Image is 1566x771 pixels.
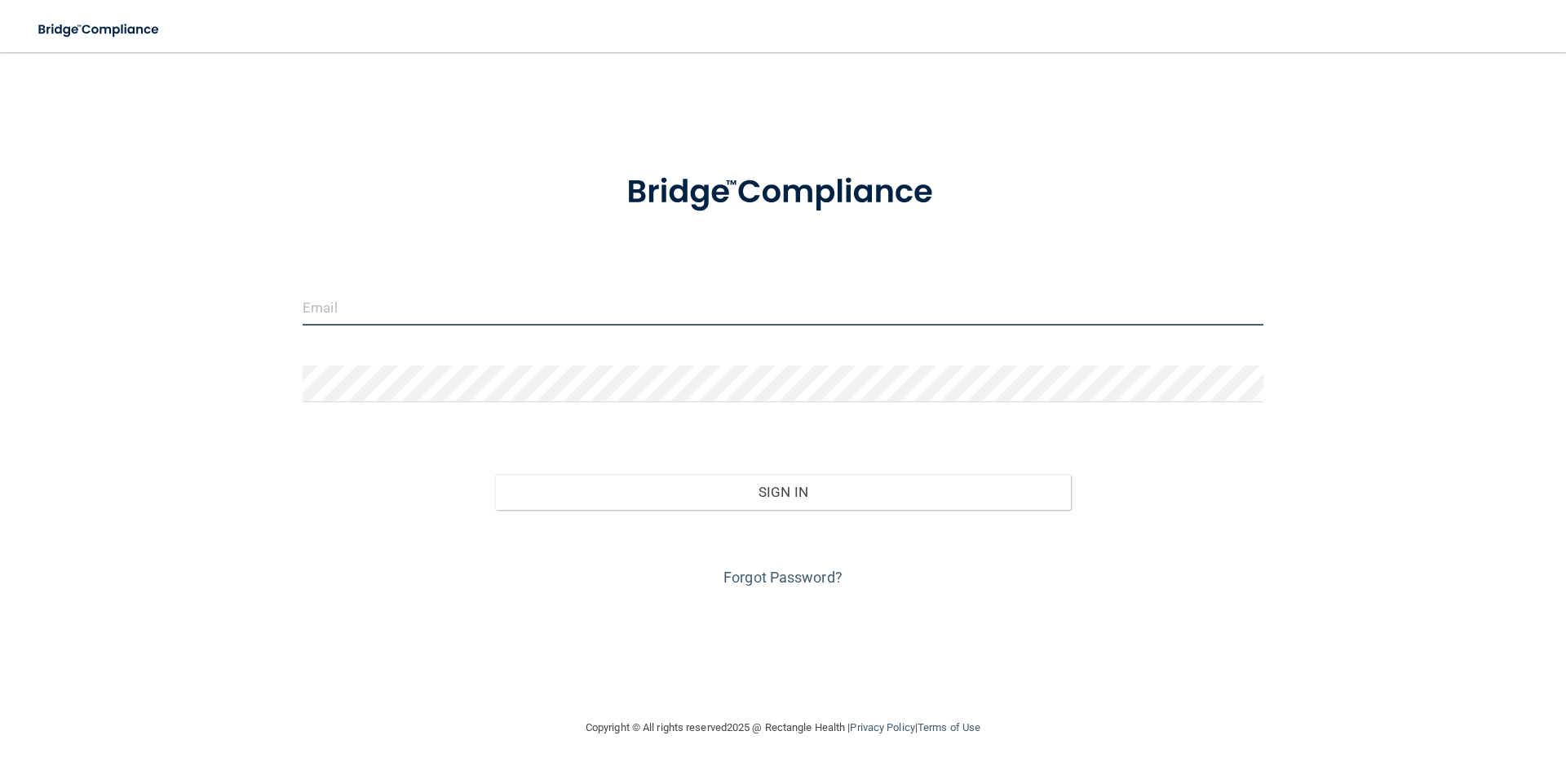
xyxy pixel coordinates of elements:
[850,721,914,733] a: Privacy Policy
[24,13,175,47] img: bridge_compliance_login_screen.278c3ca4.svg
[485,702,1081,754] div: Copyright © All rights reserved 2025 @ Rectangle Health | |
[723,569,843,586] a: Forgot Password?
[593,150,973,235] img: bridge_compliance_login_screen.278c3ca4.svg
[918,721,980,733] a: Terms of Use
[303,289,1263,326] input: Email
[495,474,1072,510] button: Sign In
